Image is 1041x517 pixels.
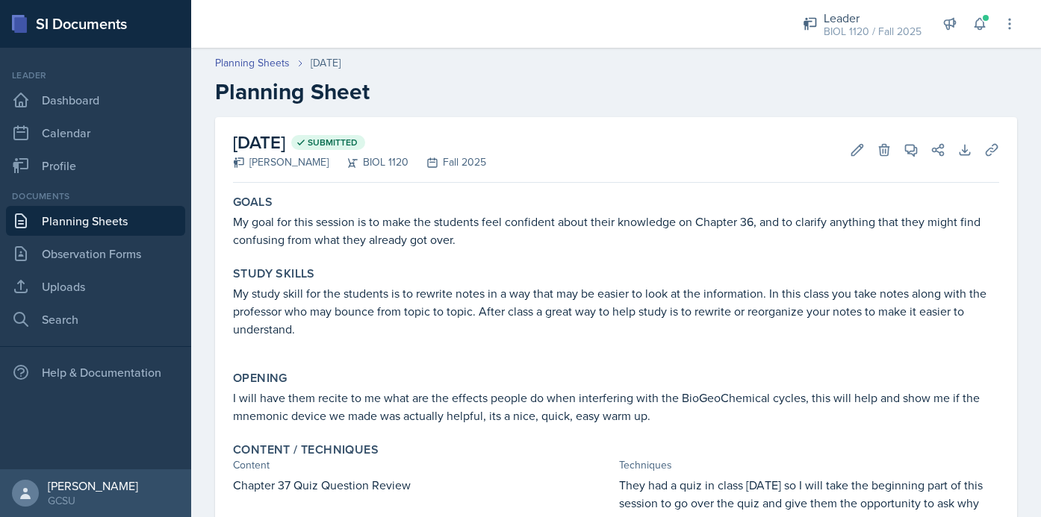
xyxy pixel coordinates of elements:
[329,154,408,170] div: BIOL 1120
[233,213,999,248] p: My goal for this session is to make the students feel confident about their knowledge on Chapter ...
[233,266,315,281] label: Study Skills
[6,357,185,387] div: Help & Documentation
[233,476,613,494] p: Chapter 37 Quiz Question Review
[48,478,138,493] div: [PERSON_NAME]
[6,85,185,115] a: Dashboard
[233,195,273,210] label: Goals
[6,304,185,334] a: Search
[6,69,185,82] div: Leader
[233,457,613,473] div: Content
[233,284,999,338] p: My study skill for the students is to rewrite notes in a way that may be easier to look at the in...
[6,239,185,269] a: Observation Forms
[6,151,185,181] a: Profile
[233,442,379,457] label: Content / Techniques
[6,118,185,148] a: Calendar
[233,129,486,156] h2: [DATE]
[408,154,486,170] div: Fall 2025
[824,9,922,27] div: Leader
[233,371,288,386] label: Opening
[215,78,1017,105] h2: Planning Sheet
[824,24,922,40] div: BIOL 1120 / Fall 2025
[6,189,185,203] div: Documents
[619,457,999,473] div: Techniques
[233,154,329,170] div: [PERSON_NAME]
[233,389,999,424] p: I will have them recite to me what are the effects people do when interfering with the BioGeoChem...
[215,55,290,71] a: Planning Sheets
[308,137,358,148] span: Submitted
[6,272,185,301] a: Uploads
[6,206,185,236] a: Planning Sheets
[48,493,138,508] div: GCSU
[311,55,341,71] div: [DATE]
